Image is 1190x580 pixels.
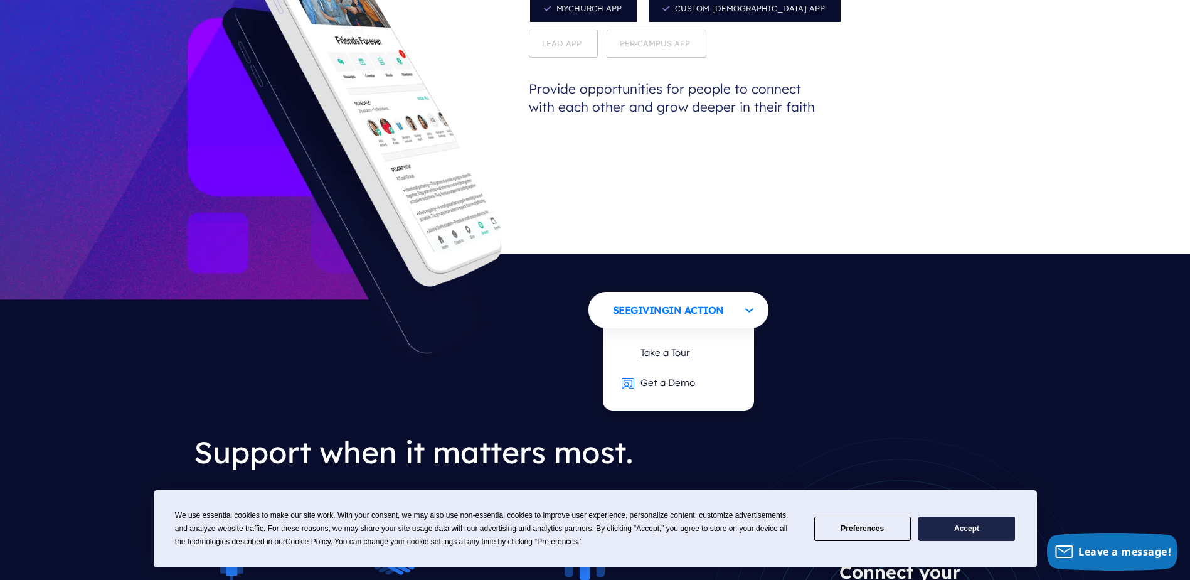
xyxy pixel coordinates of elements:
[588,333,768,362] p: or
[607,30,706,58] span: Per-Campus App
[526,61,827,135] p: Provide opportunities for people to connect with each other and grow deeper in their faith
[1047,533,1177,571] button: Leave a message!
[194,424,676,481] h2: Support when it matters most.
[588,292,768,328] button: SeeGivingin Action
[630,304,669,316] span: Giving
[1078,545,1171,559] span: Leave a message!
[918,517,1015,541] button: Accept
[609,337,703,368] a: Take a Tour
[529,30,598,58] span: Lead App
[175,509,799,549] div: We use essential cookies to make our site work. With your consent, we may also use non-essential ...
[537,537,578,546] span: Preferences
[814,517,911,541] button: Preferences
[609,367,708,398] a: Get a Demo
[154,490,1037,567] div: Cookie Consent Prompt
[285,537,331,546] span: Cookie Policy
